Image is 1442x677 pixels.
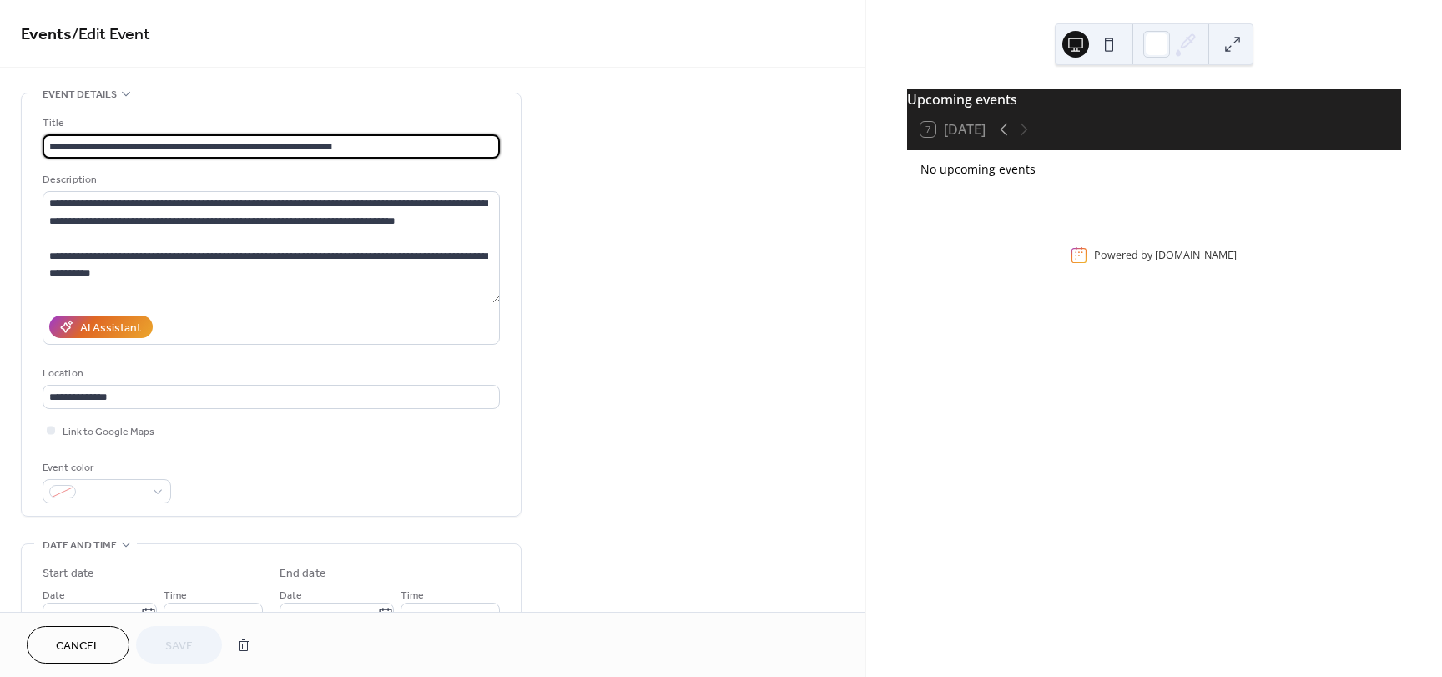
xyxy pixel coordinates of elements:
[43,86,117,104] span: Event details
[21,18,72,51] a: Events
[164,587,187,604] span: Time
[43,587,65,604] span: Date
[43,114,497,132] div: Title
[401,587,424,604] span: Time
[49,316,153,338] button: AI Assistant
[1155,248,1237,262] a: [DOMAIN_NAME]
[920,160,1388,178] div: No upcoming events
[27,626,129,664] button: Cancel
[43,365,497,382] div: Location
[280,587,302,604] span: Date
[280,565,326,583] div: End date
[80,320,141,337] div: AI Assistant
[1094,248,1237,262] div: Powered by
[43,565,94,583] div: Start date
[43,537,117,554] span: Date and time
[72,18,150,51] span: / Edit Event
[63,423,154,441] span: Link to Google Maps
[43,459,168,477] div: Event color
[56,638,100,655] span: Cancel
[907,89,1401,109] div: Upcoming events
[43,171,497,189] div: Description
